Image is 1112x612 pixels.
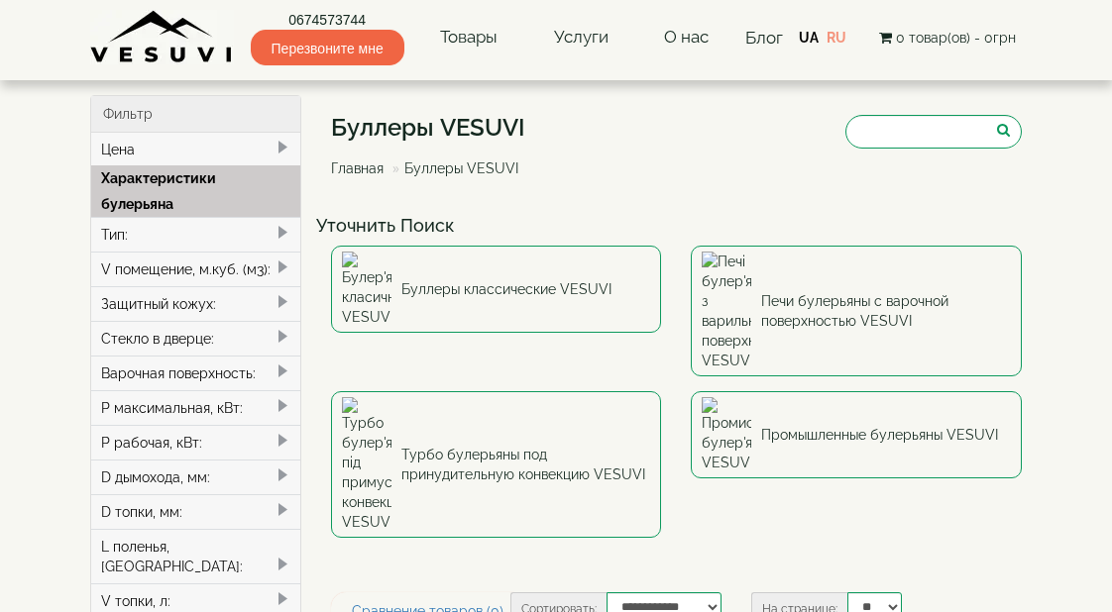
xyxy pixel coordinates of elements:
[272,41,384,56] font: Перезвоните мне
[101,331,214,347] font: Стекло в дверце:
[691,246,1022,376] a: Печі булер'яни з варильною поверхнею VESUVI Печи булерьяны с варочной поверхностью VESUVI
[554,27,609,47] font: Услуги
[440,27,498,47] font: Товары
[90,10,234,64] img: Завод VESUVI
[101,593,170,609] font: V топки, л:
[702,397,751,472] img: Промислові булер'яни VESUVI
[101,365,256,381] font: Варочная поверхность:
[101,170,216,212] font: Характеристики булерьяна
[404,160,518,176] font: Буллеры VESUVI
[101,435,202,451] font: P рабочая, кВт:
[331,391,662,538] a: Турбо булер'яни під примусову конвекцію VESUVI Турбо булерьяны под принудительную конвекцию VESUVI
[101,296,216,312] font: Защитный кожух:
[691,391,1022,478] a: Промислові булер'яни VESUVI Промышленные булерьяны VESUVI
[534,15,628,60] a: Услуги
[103,106,153,122] font: Фильтр
[331,113,525,142] font: Буллеры VESUVI
[644,15,728,60] a: О нас
[896,30,1016,46] font: 0 товар(ов) - 0грн
[101,539,243,574] font: L поленья, [GEOGRAPHIC_DATA]:
[316,215,454,236] font: Уточнить Поиск
[827,30,846,46] a: RU
[761,293,948,329] font: Печи булерьяны с варочной поверхностью VESUVI
[101,227,128,243] font: Тип:
[101,504,182,520] font: D топки, мм:
[101,469,210,485] font: D дымохода, мм:
[401,447,645,482] font: Турбо булерьяны под принудительную конвекцию VESUVI
[401,281,612,297] font: Буллеры классические VESUVI
[288,12,366,28] font: 0674573744
[420,15,517,60] a: Товары
[331,160,384,176] a: Главная
[664,27,709,47] font: О нас
[799,30,819,46] a: UA
[101,142,135,157] font: Цена
[331,246,662,333] a: Булер'яни класичні VESUVI Буллеры классические VESUVI
[251,10,404,30] a: 0674573744
[342,397,391,532] img: Турбо булер'яни під примусову конвекцію VESUVI
[101,400,243,416] font: P максимальная, кВт:
[702,252,751,370] img: Печі булер'яни з варильною поверхнею VESUVI
[873,27,1022,49] button: 0 товар(ов) - 0грн
[761,427,998,443] font: Промышленные булерьяны VESUVI
[342,252,391,327] img: Булер'яни класичні VESUVI
[101,261,271,277] font: V помещение, м.куб. (м3):
[745,28,783,48] a: Блог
